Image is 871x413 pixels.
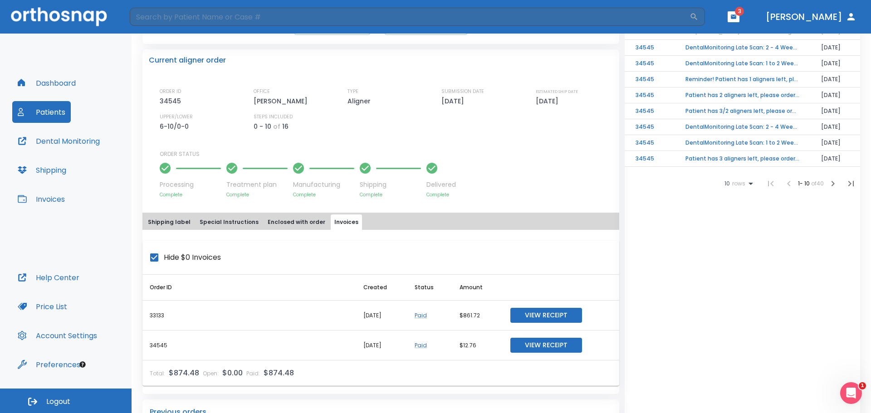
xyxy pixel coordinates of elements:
input: Search by Patient Name or Case # [130,8,690,26]
th: Status [407,275,453,301]
p: [DATE] [441,96,467,107]
td: $12.76 [452,330,503,360]
td: Reminder! Patient has 1 aligners left, please order next set! [675,72,810,87]
td: 34545 [625,151,675,167]
td: DentalMonitoring Late Scan: 2 - 4 Weeks Notification [675,40,810,56]
p: $0.00 [222,368,243,379]
td: DentalMonitoring Late Scan: 1 to 2 Weeks Notification [675,135,810,151]
th: Order ID [142,275,356,301]
a: View Receipt [510,341,582,349]
td: 34545 [625,40,675,56]
div: Tooltip anchor [78,360,87,369]
span: Logout [46,397,70,407]
p: $874.48 [264,368,294,379]
td: [DATE] [810,87,860,103]
p: of [273,121,280,132]
p: ESTIMATED SHIP DATE [536,87,578,96]
th: Amount [452,275,503,301]
span: 1 [859,382,866,389]
p: Complete [426,191,456,198]
p: 0 - 10 [254,121,271,132]
p: Complete [160,191,221,198]
button: Invoices [12,188,70,210]
td: 34545 [625,72,675,87]
button: Shipping label [144,214,194,230]
td: [DATE] [810,72,860,87]
p: Open: [203,369,219,378]
td: 34545 [625,135,675,151]
td: Patient has 3/2 aligners left, please order next set! [675,103,810,119]
p: $874.48 [169,368,199,379]
p: ORDER ID [160,87,181,96]
button: Dashboard [12,72,81,94]
span: 10 [724,180,730,187]
button: Price List [12,296,73,317]
td: [DATE] [810,151,860,167]
p: [PERSON_NAME] [254,96,311,107]
button: Patients [12,101,71,123]
p: Complete [293,191,354,198]
button: View Receipt [510,338,582,353]
td: [DATE] [810,40,860,56]
td: [DATE] [810,103,860,119]
p: Total: [150,369,165,378]
img: Orthosnap [11,7,107,26]
td: 34545 [625,56,675,72]
p: 16 [282,121,289,132]
div: tabs [144,214,617,230]
p: TYPE [347,87,358,96]
p: 34545 [160,96,184,107]
p: SUBMISSION DATE [441,87,484,96]
p: UPPER/LOWER [160,113,193,121]
p: Manufacturing [293,180,354,189]
button: Shipping [12,159,72,181]
td: [DATE] [810,56,860,72]
button: Dental Monitoring [12,130,105,152]
th: 34545 [142,330,356,360]
th: 33133 [142,301,356,330]
span: 3 [735,7,744,16]
td: [DATE] [356,301,407,330]
p: OFFICE [254,87,270,96]
button: Help Center [12,267,85,288]
p: Current aligner order [149,55,226,66]
a: Paid [415,311,427,319]
p: Processing [160,180,221,189]
td: $861.72 [452,301,503,330]
p: ORDER STATUS [160,150,613,158]
a: Paid [415,341,427,349]
button: Invoices [331,214,362,230]
td: Patient has 3 aligners left, please order next set! [675,151,810,167]
p: [DATE] [536,96,562,107]
span: rows [730,180,745,187]
button: [PERSON_NAME] [762,9,860,25]
p: STEPS INCLUDED [254,113,293,121]
th: Created [356,275,407,301]
p: Aligner [347,96,374,107]
iframe: Intercom live chat [840,382,862,404]
p: Delivered [426,180,456,189]
p: Treatment plan [226,180,288,189]
td: DentalMonitoring Late Scan: 1 to 2 Weeks Notification [675,56,810,72]
span: of 40 [811,180,824,187]
p: Complete [360,191,421,198]
td: [DATE] [810,119,860,135]
span: 1 - 10 [798,180,811,187]
td: 34545 [625,103,675,119]
td: 34545 [625,87,675,103]
td: DentalMonitoring Late Scan: 2 - 4 Weeks Notification [675,119,810,135]
td: 34545 [625,119,675,135]
p: 6-10/0-0 [160,121,192,132]
td: Patient has 2 aligners left, please order next set! [675,87,810,103]
a: Preferences [12,354,86,375]
button: Account Settings [12,325,103,346]
button: View Receipt [510,308,582,323]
